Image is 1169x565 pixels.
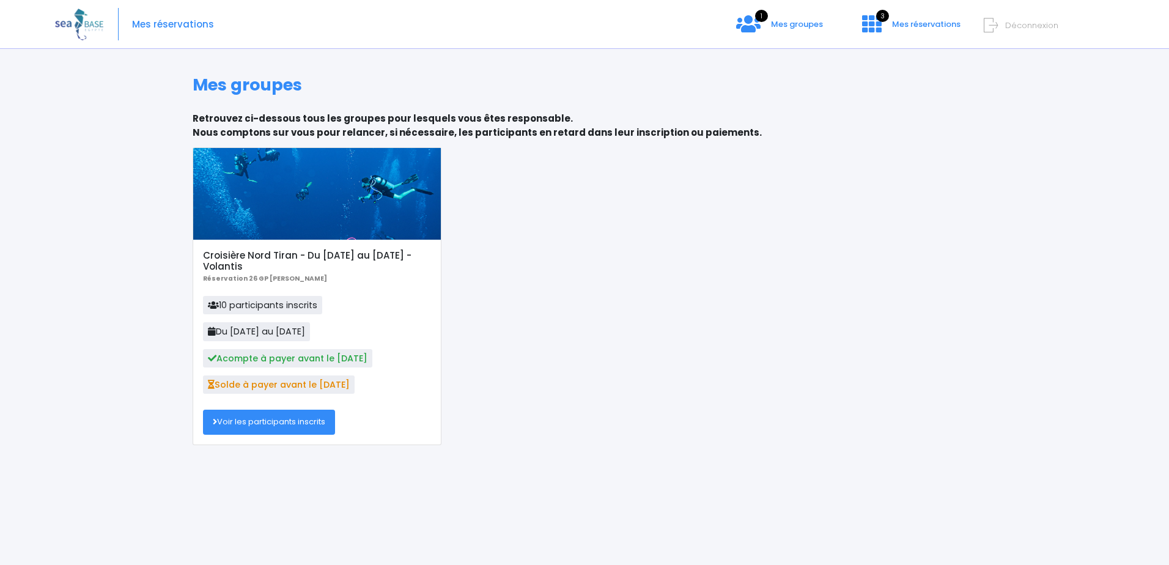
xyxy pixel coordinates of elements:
b: Réservation 26 GP [PERSON_NAME] [203,274,327,283]
a: Voir les participants inscrits [203,410,335,434]
a: 1 Mes groupes [726,23,833,34]
span: Solde à payer avant le [DATE] [203,375,355,394]
span: Du [DATE] au [DATE] [203,322,310,341]
a: 3 Mes réservations [852,23,968,34]
span: Acompte à payer avant le [DATE] [203,349,372,367]
h5: Croisière Nord Tiran - Du [DATE] au [DATE] - Volantis [203,250,431,272]
span: Déconnexion [1005,20,1058,31]
span: 1 [755,10,768,22]
span: Mes réservations [892,18,961,30]
p: Retrouvez ci-dessous tous les groupes pour lesquels vous êtes responsable. Nous comptons sur vous... [193,112,977,139]
span: 3 [876,10,889,22]
h1: Mes groupes [193,75,977,95]
span: 10 participants inscrits [203,296,322,314]
span: Mes groupes [771,18,823,30]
